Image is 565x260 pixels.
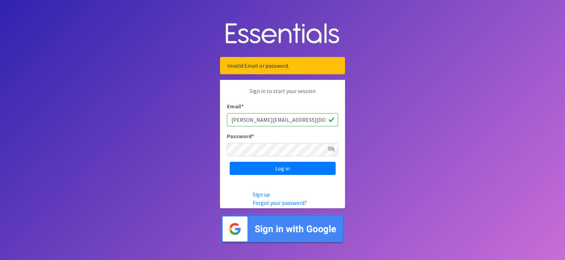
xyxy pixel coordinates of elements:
[227,102,244,110] label: Email
[227,87,338,102] p: Sign in to start your session
[241,103,244,110] abbr: required
[253,191,270,198] a: Sign up
[220,57,345,74] div: Invalid Email or password.
[252,133,254,140] abbr: required
[227,132,254,140] label: Password
[230,162,336,175] input: Log in
[220,16,345,52] img: Human Essentials
[253,199,307,206] a: Forgot your password?
[220,214,345,244] img: Sign in with Google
